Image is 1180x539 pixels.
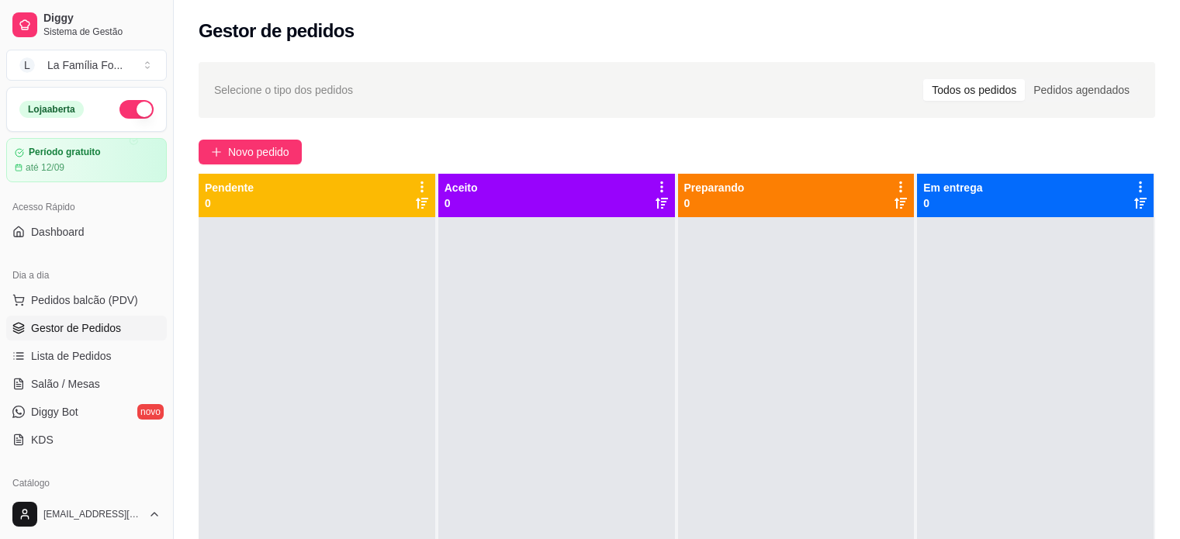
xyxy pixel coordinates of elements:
[684,195,745,211] p: 0
[923,195,982,211] p: 0
[6,471,167,496] div: Catálogo
[6,371,167,396] a: Salão / Mesas
[6,138,167,182] a: Período gratuitoaté 12/09
[214,81,353,98] span: Selecione o tipo dos pedidos
[31,432,54,447] span: KDS
[43,12,161,26] span: Diggy
[6,399,167,424] a: Diggy Botnovo
[445,180,478,195] p: Aceito
[684,180,745,195] p: Preparando
[43,508,142,520] span: [EMAIL_ADDRESS][DOMAIN_NAME]
[119,100,154,119] button: Alterar Status
[1025,79,1138,101] div: Pedidos agendados
[199,140,302,164] button: Novo pedido
[31,292,138,308] span: Pedidos balcão (PDV)
[6,344,167,368] a: Lista de Pedidos
[6,316,167,340] a: Gestor de Pedidos
[211,147,222,157] span: plus
[6,288,167,313] button: Pedidos balcão (PDV)
[31,348,112,364] span: Lista de Pedidos
[31,224,85,240] span: Dashboard
[199,19,355,43] h2: Gestor de pedidos
[29,147,101,158] article: Período gratuito
[26,161,64,174] article: até 12/09
[6,496,167,533] button: [EMAIL_ADDRESS][DOMAIN_NAME]
[6,195,167,219] div: Acesso Rápido
[205,180,254,195] p: Pendente
[923,180,982,195] p: Em entrega
[31,376,100,392] span: Salão / Mesas
[205,195,254,211] p: 0
[19,57,35,73] span: L
[31,404,78,420] span: Diggy Bot
[6,263,167,288] div: Dia a dia
[445,195,478,211] p: 0
[19,101,84,118] div: Loja aberta
[43,26,161,38] span: Sistema de Gestão
[923,79,1025,101] div: Todos os pedidos
[6,427,167,452] a: KDS
[6,219,167,244] a: Dashboard
[47,57,123,73] div: La Família Fo ...
[6,50,167,81] button: Select a team
[228,143,289,161] span: Novo pedido
[6,6,167,43] a: DiggySistema de Gestão
[31,320,121,336] span: Gestor de Pedidos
